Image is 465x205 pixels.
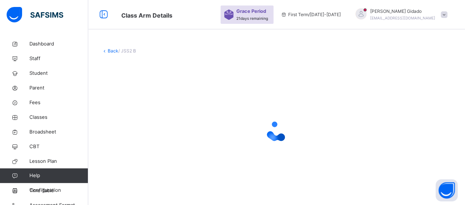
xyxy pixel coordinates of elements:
span: Fees [29,99,88,106]
div: MohammedGidado [348,8,451,21]
span: Broadsheet [29,128,88,136]
span: Staff [29,55,88,62]
button: Open asap [436,179,458,201]
span: [EMAIL_ADDRESS][DOMAIN_NAME] [370,16,435,20]
span: Configuration [29,187,88,194]
img: sticker-purple.71386a28dfed39d6af7621340158ba97.svg [224,10,233,20]
span: Lesson Plan [29,158,88,165]
span: session/term information [281,11,341,18]
a: Back [108,48,118,54]
span: / JSS2 B [118,48,136,54]
img: safsims [7,7,63,22]
span: Grace Period [236,8,266,15]
span: Dashboard [29,40,88,48]
span: Classes [29,114,88,121]
span: Class Arm Details [121,12,172,19]
span: [PERSON_NAME] Gidado [370,8,435,15]
span: Parent [29,84,88,92]
span: Student [29,70,88,77]
span: 21 days remaining [236,16,268,21]
span: Help [29,172,88,179]
span: CBT [29,143,88,150]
